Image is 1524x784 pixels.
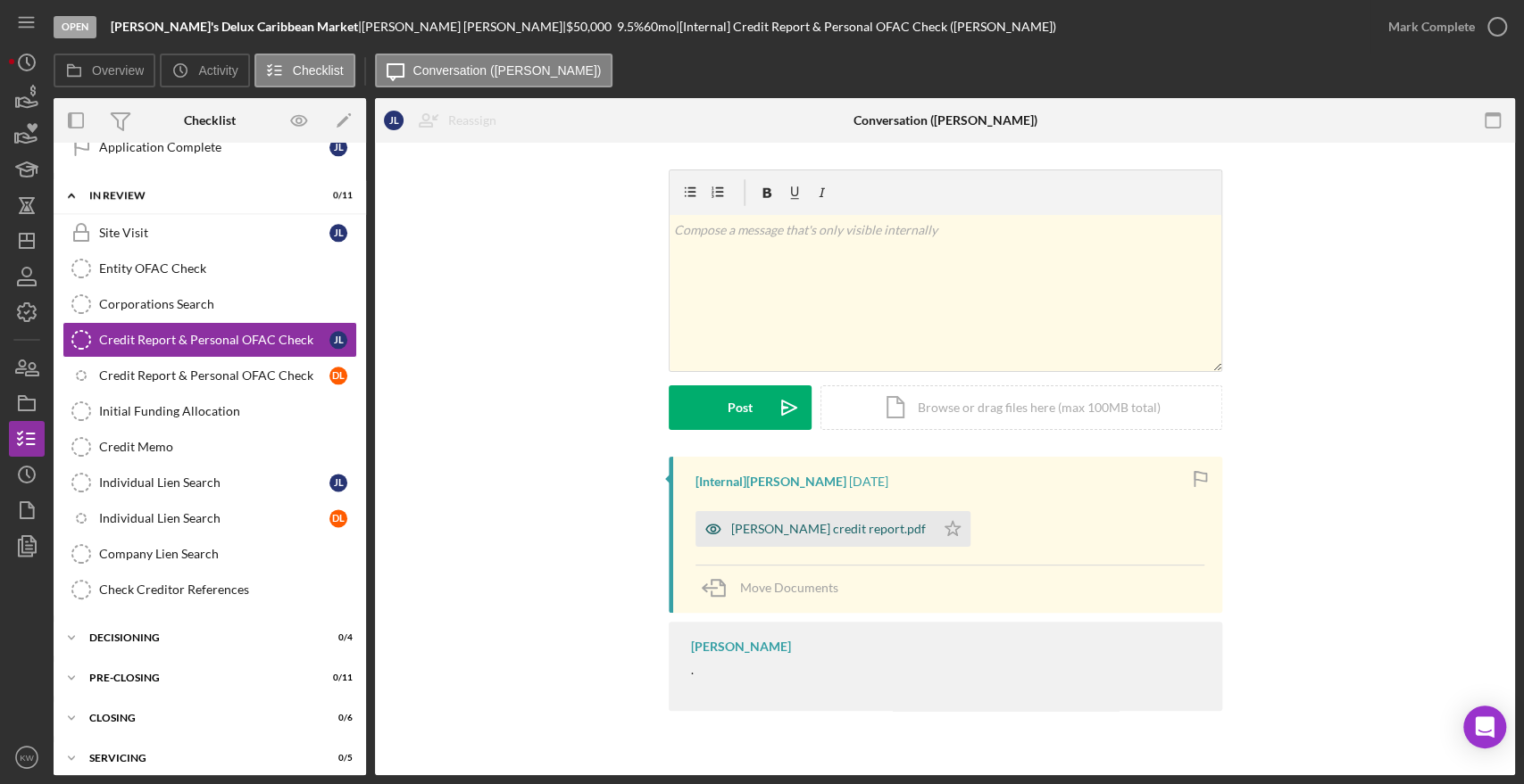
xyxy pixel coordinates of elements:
[99,440,356,454] div: Credit Memo
[111,20,362,34] div: |
[92,63,144,78] label: Overview
[728,385,753,430] div: Post
[617,20,644,34] div: 9.5 %
[321,673,353,683] div: 0 / 11
[731,522,926,536] div: [PERSON_NAME] credit report.pdf
[89,632,308,643] div: Decisioning
[321,632,353,643] div: 0 / 4
[254,54,355,87] button: Checklist
[111,19,358,34] b: [PERSON_NAME]'s Delux Caribbean Market
[566,19,612,34] span: $50,000
[62,429,357,465] a: Credit Memo
[62,286,357,322] a: Corporations Search
[62,215,357,251] a: Site VisitJL
[329,474,347,491] div: J L
[62,358,357,393] a: Credit Report & Personal OFAC CheckDL
[62,536,357,572] a: Company Lien Search
[695,511,970,547] button: [PERSON_NAME] credit report.pdf
[375,54,613,87] button: Conversation ([PERSON_NAME])
[1370,9,1515,45] button: Mark Complete
[362,20,566,34] div: [PERSON_NAME] [PERSON_NAME] |
[20,753,34,763] text: KW
[448,103,496,138] div: Reassign
[54,54,155,87] button: Overview
[89,673,308,683] div: Pre-Closing
[329,138,347,156] div: J L
[413,63,602,78] label: Conversation ([PERSON_NAME])
[198,63,237,78] label: Activity
[375,103,514,138] button: JLReassign
[62,251,357,286] a: Entity OFAC Check
[99,261,356,276] div: Entity OFAC Check
[62,322,357,358] a: Credit Report & Personal OFAC CheckJL
[99,511,329,525] div: Individual Lien Search
[99,404,356,418] div: Initial Funding Allocation
[62,465,357,500] a: Individual Lien SearchJL
[184,113,236,128] div: Checklist
[321,753,353,763] div: 0 / 5
[62,572,357,607] a: Check Creditor References
[99,475,329,490] div: Individual Lien Search
[89,713,308,723] div: Closing
[62,129,357,165] a: Application CompleteJL
[89,753,308,763] div: Servicing
[676,20,1056,34] div: | [Internal] Credit Report & Personal OFAC Check ([PERSON_NAME])
[293,63,344,78] label: Checklist
[849,475,888,489] time: 2025-09-04 17:58
[644,20,676,34] div: 60 mo
[99,368,329,383] div: Credit Report & Personal OFAC Check
[1388,9,1475,45] div: Mark Complete
[54,16,96,38] div: Open
[691,663,694,677] div: .
[740,580,838,595] span: Move Documents
[9,739,45,775] button: KW
[62,393,357,429] a: Initial Funding Allocation
[854,113,1037,128] div: Conversation ([PERSON_NAME])
[321,190,353,201] div: 0 / 11
[669,385,812,430] button: Post
[329,367,347,384] div: D L
[691,640,791,654] div: [PERSON_NAME]
[89,190,308,201] div: In Review
[160,54,249,87] button: Activity
[99,547,356,561] div: Company Lien Search
[1463,706,1506,748] div: Open Intercom Messenger
[329,509,347,527] div: D L
[329,224,347,242] div: J L
[62,500,357,536] a: Individual Lien SearchDL
[321,713,353,723] div: 0 / 6
[695,565,856,610] button: Move Documents
[99,582,356,597] div: Check Creditor References
[99,333,329,347] div: Credit Report & Personal OFAC Check
[695,475,846,489] div: [Internal] [PERSON_NAME]
[99,297,356,311] div: Corporations Search
[99,226,329,240] div: Site Visit
[384,111,404,130] div: J L
[99,140,329,154] div: Application Complete
[329,331,347,349] div: J L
